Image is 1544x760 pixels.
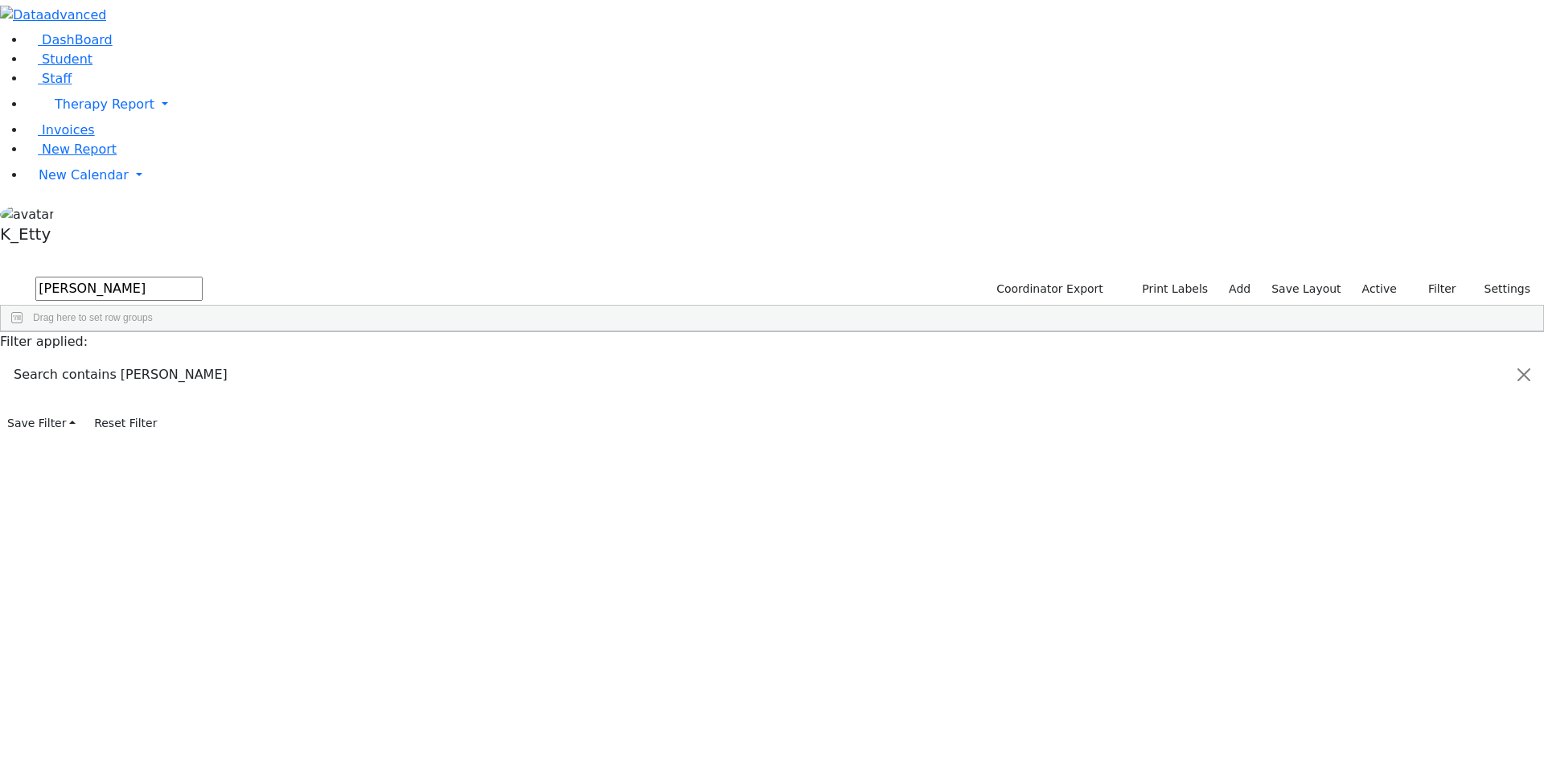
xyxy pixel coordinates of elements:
label: Active [1355,277,1404,302]
a: Add [1222,277,1258,302]
button: Save Layout [1264,277,1348,302]
button: Print Labels [1123,277,1215,302]
button: Filter [1407,277,1464,302]
span: DashBoard [42,32,113,47]
span: New Report [42,142,117,157]
button: Settings [1464,277,1538,302]
span: Student [42,51,92,67]
a: New Report [26,142,117,157]
a: Therapy Report [26,88,1544,121]
span: Therapy Report [55,97,154,112]
a: Invoices [26,122,95,138]
a: Staff [26,71,72,86]
button: Reset Filter [87,411,164,436]
button: Close [1505,352,1543,397]
span: Invoices [42,122,95,138]
a: New Calendar [26,159,1544,191]
span: New Calendar [39,167,129,183]
span: Staff [42,71,72,86]
button: Coordinator Export [986,277,1111,302]
input: Search [35,277,203,301]
span: Drag here to set row groups [33,312,153,323]
a: DashBoard [26,32,113,47]
a: Student [26,51,92,67]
